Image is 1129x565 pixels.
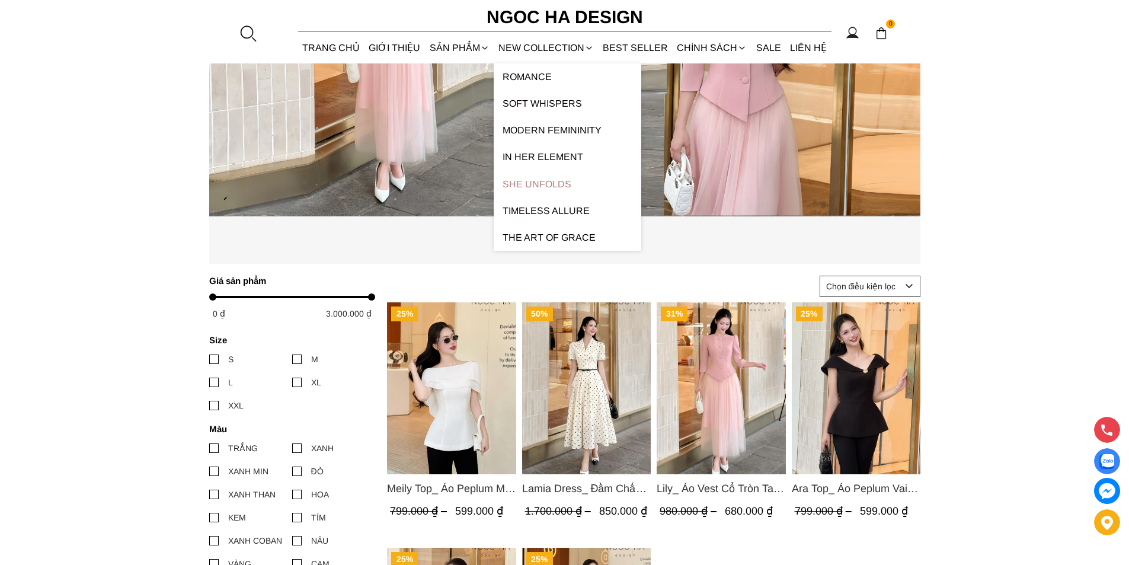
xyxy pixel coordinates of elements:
[791,480,920,497] a: Link to Ara Top_ Áo Peplum Vai Lệch Đính Cúc Màu Đen A1084
[524,505,593,517] span: 1.700.000 ₫
[494,90,641,117] a: Soft Whispers
[1099,454,1114,469] img: Display image
[791,302,920,474] img: Ara Top_ Áo Peplum Vai Lệch Đính Cúc Màu Đen A1084
[387,302,516,474] img: Meily Top_ Áo Peplum Mix Choàng Vai Vải Tơ Màu Trắng A1086
[494,197,641,224] a: Timeless Allure
[886,20,895,29] span: 0
[228,376,233,389] div: L
[364,32,425,63] a: GIỚI THIỆU
[673,32,751,63] div: Chính sách
[522,302,651,474] img: Lamia Dress_ Đầm Chấm Bi Cổ Vest Màu Kem D1003
[311,442,334,455] div: XANH
[657,480,786,497] a: Link to Lily_ Áo Vest Cổ Tròn Tay Lừng Mix Chân Váy Lưới Màu Hồng A1082+CV140
[859,505,907,517] span: 599.000 ₫
[522,480,651,497] a: Link to Lamia Dress_ Đầm Chấm Bi Cổ Vest Màu Kem D1003
[228,534,282,547] div: XANH COBAN
[785,32,831,63] a: LIÊN HỆ
[228,353,234,366] div: S
[209,226,920,254] p: Timeless Allure
[311,465,324,478] div: ĐỎ
[228,511,246,524] div: KEM
[494,224,641,251] a: The Art Of Grace
[599,505,647,517] span: 850.000 ₫
[599,32,673,63] a: BEST SELLER
[387,302,516,474] a: Product image - Meily Top_ Áo Peplum Mix Choàng Vai Vải Tơ Màu Trắng A1086
[494,32,598,63] a: NEW COLLECTION
[494,171,641,197] a: SHE UNFOLDS
[228,442,258,455] div: TRẮNG
[326,309,372,318] span: 3.000.000 ₫
[311,511,326,524] div: TÍM
[425,32,494,63] div: SẢN PHẨM
[298,32,364,63] a: TRANG CHỦ
[791,480,920,497] span: Ara Top_ Áo Peplum Vai Lệch Đính Cúc Màu Đen A1084
[209,276,367,286] h4: Giá sản phẩm
[494,63,641,90] a: ROMANCE
[209,335,367,345] h4: Size
[522,480,651,497] span: Lamia Dress_ Đầm Chấm Bi Cổ Vest Màu Kem D1003
[1094,478,1120,504] a: messenger
[228,399,244,412] div: XXL
[209,424,367,434] h4: Màu
[494,143,641,170] a: In Her Element
[657,302,786,474] img: Lily_ Áo Vest Cổ Tròn Tay Lừng Mix Chân Váy Lưới Màu Hồng A1082+CV140
[213,309,225,318] span: 0 ₫
[311,376,321,389] div: XL
[725,505,773,517] span: 680.000 ₫
[751,32,785,63] a: SALE
[311,353,318,366] div: M
[228,465,268,478] div: XANH MIN
[657,302,786,474] a: Product image - Lily_ Áo Vest Cổ Tròn Tay Lừng Mix Chân Váy Lưới Màu Hồng A1082+CV140
[791,302,920,474] a: Product image - Ara Top_ Áo Peplum Vai Lệch Đính Cúc Màu Đen A1084
[311,488,329,501] div: HOA
[1094,448,1120,474] a: Display image
[311,534,328,547] div: NÂU
[657,480,786,497] span: Lily_ Áo Vest Cổ Tròn Tay Lừng Mix Chân Váy Lưới Màu Hồng A1082+CV140
[390,505,450,517] span: 799.000 ₫
[228,488,276,501] div: XANH THAN
[522,302,651,474] a: Product image - Lamia Dress_ Đầm Chấm Bi Cổ Vest Màu Kem D1003
[455,505,503,517] span: 599.000 ₫
[794,505,854,517] span: 799.000 ₫
[494,117,641,143] a: Modern Femininity
[660,505,719,517] span: 980.000 ₫
[387,480,516,497] span: Meily Top_ Áo Peplum Mix Choàng Vai Vải Tơ Màu Trắng A1086
[875,27,888,40] img: img-CART-ICON-ksit0nf1
[387,480,516,497] a: Link to Meily Top_ Áo Peplum Mix Choàng Vai Vải Tơ Màu Trắng A1086
[476,3,654,31] a: Ngoc Ha Design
